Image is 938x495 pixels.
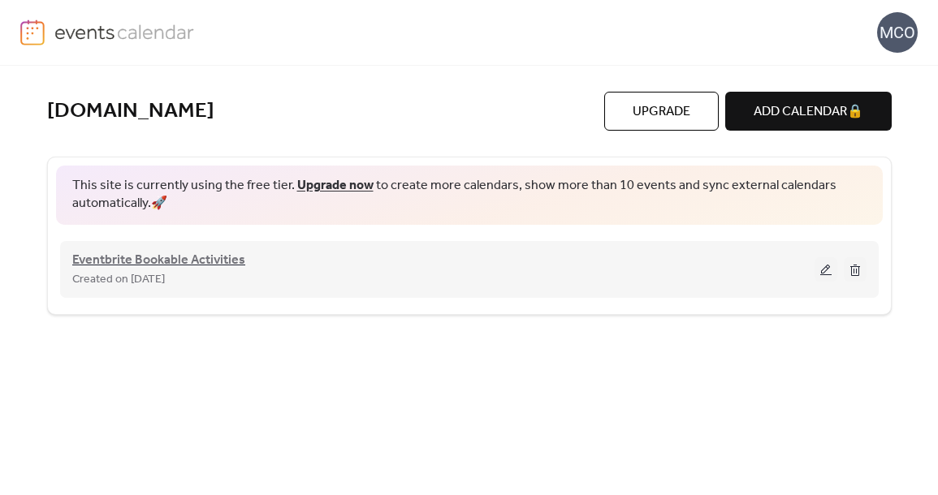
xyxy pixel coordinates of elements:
[877,12,918,53] div: MCO
[604,92,719,131] button: Upgrade
[72,251,245,270] span: Eventbrite Bookable Activities
[47,98,214,125] a: [DOMAIN_NAME]
[72,270,165,290] span: Created on [DATE]
[20,19,45,45] img: logo
[72,256,245,265] a: Eventbrite Bookable Activities
[54,19,195,44] img: logo-type
[633,102,690,122] span: Upgrade
[297,173,374,198] a: Upgrade now
[72,177,867,213] span: This site is currently using the free tier. to create more calendars, show more than 10 events an...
